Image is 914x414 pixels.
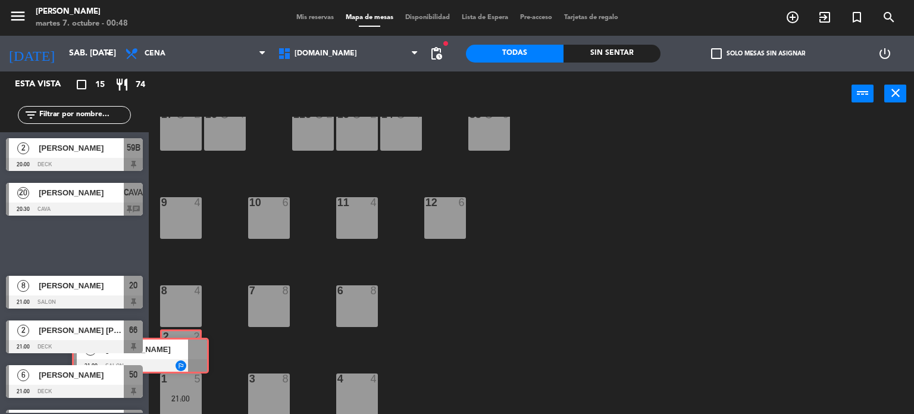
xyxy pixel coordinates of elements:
[711,48,722,59] span: check_box_outline_blank
[290,14,340,21] span: Mis reservas
[852,85,874,102] button: power_input
[136,78,145,92] span: 74
[195,373,202,384] div: 5
[283,373,290,384] div: 8
[337,285,338,296] div: 6
[371,197,378,208] div: 4
[195,109,202,120] div: 2
[39,279,124,292] span: [PERSON_NAME]
[17,187,29,199] span: 20
[124,185,143,200] span: CAVA
[95,78,105,92] span: 15
[36,6,128,18] div: [PERSON_NAME]
[327,109,334,120] div: 2
[39,369,124,381] span: [PERSON_NAME]
[9,7,27,29] button: menu
[818,10,832,24] i: exit_to_app
[459,197,466,208] div: 6
[456,14,514,21] span: Lista de Espera
[249,285,250,296] div: 7
[161,373,162,384] div: 1
[205,109,206,120] div: 16
[295,49,357,58] span: [DOMAIN_NAME]
[160,394,202,403] div: 21:00
[129,278,137,292] span: 20
[466,45,564,63] div: Todas
[145,49,165,58] span: Cena
[39,142,124,154] span: [PERSON_NAME]
[371,285,378,296] div: 8
[850,10,864,24] i: turned_in_not
[161,197,162,208] div: 9
[161,109,162,120] div: 17
[785,10,800,24] i: add_circle_outline
[38,108,130,122] input: Filtrar por nombre...
[194,331,200,342] div: 2
[399,14,456,21] span: Disponibilidad
[856,86,870,100] i: power_input
[127,141,140,155] span: 59B
[415,109,422,120] div: 4
[337,197,338,208] div: 11
[371,109,378,120] div: 2
[283,197,290,208] div: 6
[888,86,903,100] i: close
[74,77,89,92] i: crop_square
[884,85,906,102] button: close
[39,186,124,199] span: [PERSON_NAME]
[249,197,250,208] div: 10
[129,368,137,382] span: 50
[503,109,510,120] div: 6
[195,285,202,296] div: 4
[36,18,128,30] div: martes 7. octubre - 00:48
[17,369,29,381] span: 6
[514,14,558,21] span: Pre-acceso
[558,14,624,21] span: Tarjetas de regalo
[129,323,137,337] span: 66
[102,46,116,61] i: arrow_drop_down
[24,108,38,122] i: filter_list
[381,109,382,120] div: 14
[17,280,29,292] span: 8
[337,373,338,384] div: 4
[39,324,124,337] span: [PERSON_NAME] [PERSON_NAME]
[293,109,294,120] div: 115
[882,10,896,24] i: search
[878,46,892,61] i: power_settings_new
[6,77,86,92] div: Esta vista
[564,45,661,63] div: Sin sentar
[17,142,29,154] span: 2
[283,285,290,296] div: 8
[442,40,449,47] span: fiber_manual_record
[340,14,399,21] span: Mapa de mesas
[425,197,426,208] div: 12
[161,285,162,296] div: 8
[239,109,246,120] div: 4
[17,325,29,337] span: 2
[9,7,27,25] i: menu
[115,77,129,92] i: restaurant
[195,197,202,208] div: 4
[249,373,250,384] div: 3
[711,48,805,59] label: Solo mesas sin asignar
[371,373,378,384] div: 4
[429,46,443,61] span: pending_actions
